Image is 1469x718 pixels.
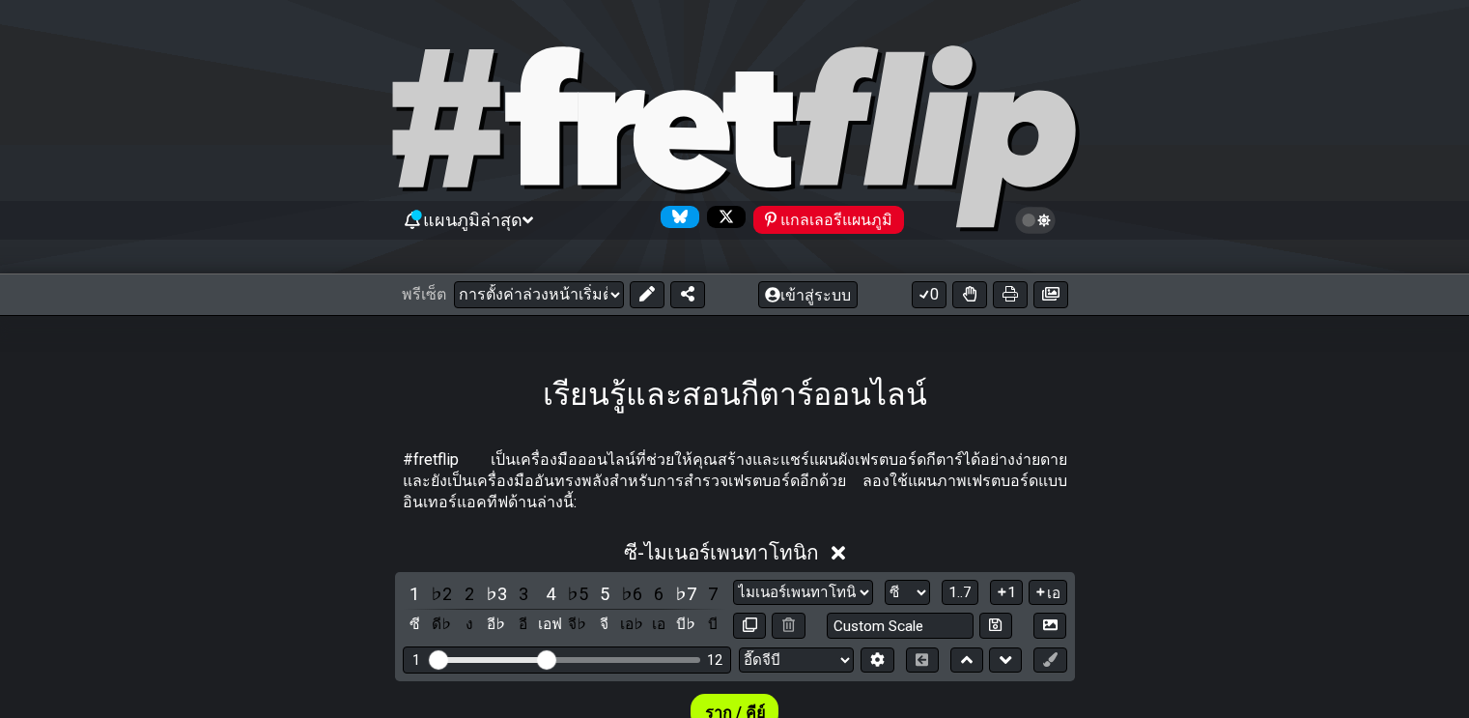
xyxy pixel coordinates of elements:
div: สลับระดับสเกล [484,581,509,607]
font: เข้าสู่ระบบ [780,286,851,304]
button: คลิกแก้ไขค่าที่ตั้งไว้ล่วงหน้าก่อนเพื่อเปิดใช้งานการแก้ไขเครื่องหมาย [1033,647,1066,674]
div: สลับระดับสเกล [700,581,725,607]
div: สลับคลาสระดับเสียง [700,612,725,638]
div: สลับระดับสเกล [538,581,563,607]
font: อี [519,616,527,633]
font: ♭2 [431,584,452,604]
a: ติดตาม #fretflip ได้ที่ X [699,206,746,234]
font: พรีเซ็ต [402,285,446,303]
div: สลับคลาสระดับเสียง [403,612,428,638]
div: สลับระดับสเกล [511,581,536,607]
button: แก้ไขค่าที่ตั้งไว้ล่วงหน้า [630,281,664,308]
select: มาตราส่วน [733,580,872,606]
button: เลื่อนลง [989,647,1022,674]
div: สลับคลาสระดับเสียง [430,612,455,638]
font: ซี [624,541,637,564]
div: สลับคลาสระดับเสียง [646,612,671,638]
button: ลบ [772,613,805,639]
div: สลับคลาสระดับเสียง [457,612,482,638]
font: ง [466,616,473,633]
button: เข้าสู่ระบบ [758,281,858,308]
font: แกลเลอรีแผนภูมิ [780,211,892,229]
font: บี [708,616,718,633]
font: แผนภูมิล่าสุด [423,210,523,230]
font: 2 [465,584,474,604]
button: 1..7 [942,580,978,606]
font: 3 [519,584,528,604]
font: ♭6 [621,584,642,604]
font: ซี [410,616,420,633]
font: เอ [1047,585,1060,602]
font: 4 [546,584,555,604]
div: สลับระดับสเกล [403,581,428,607]
div: สลับระดับสเกล [646,581,671,607]
div: สลับคลาสระดับเสียง [619,612,644,638]
div: สลับคลาสระดับเสียง [511,612,536,638]
div: สลับคลาสระดับเสียง [592,612,617,638]
font: 1 [412,652,420,669]
div: สลับระดับสเกล [457,581,482,607]
button: 1 [990,580,1023,606]
select: การปรับแต่ง [739,647,854,674]
font: 1..7 [948,584,972,601]
button: สลับความคล่องแคล่วสำหรับ fretkits ทั้งหมด [952,281,987,308]
a: #fretflip ที่ Pinterest [746,206,904,234]
button: เอ [1029,580,1066,606]
div: สลับคลาสระดับเสียง [673,612,698,638]
font: 1 [410,584,419,604]
font: 1 [1007,584,1016,601]
button: สร้างภาพ [1033,613,1066,639]
div: สลับคลาสระดับเสียง [484,612,509,638]
font: 12 [707,652,722,669]
font: - [637,541,644,564]
button: จัดเก็บมาตราส่วนที่ผู้ใช้กำหนด [979,613,1012,639]
font: เอ [652,616,665,633]
font: เอ♭ [620,616,643,633]
font: #fretflip เป็นเครื่องมือออนไลน์ที่ช่วยให้คุณสร้างและแชร์แผนผังเฟรตบอร์ดกีตาร์ได้อย่างง่ายดาย และย... [403,450,1067,512]
div: ช่วงเฟร็ตที่มองเห็นได้ [403,646,731,673]
font: อี♭ [487,616,505,633]
div: สลับระดับสเกล [619,581,644,607]
button: เลื่อนขึ้น [950,647,983,674]
button: 0 [912,281,946,308]
button: พิมพ์ [993,281,1028,308]
font: จี♭ [568,616,586,633]
font: จี [600,616,608,633]
font: 7 [708,584,718,604]
font: 5 [600,584,609,604]
button: สำเนา [733,613,766,639]
button: สลับมุมมองคอร์ดแนวนอน [906,647,939,674]
div: สลับระดับสเกล [673,581,698,607]
font: ดี♭ [432,616,451,633]
div: สลับคลาสระดับเสียง [538,612,563,638]
button: สร้างภาพ [1033,281,1068,308]
font: ไมเนอร์เพนทาโทนิก [644,541,819,564]
span: สลับธีมสว่าง/มืด [1025,212,1047,229]
a: ติดตาม #fretflip ที่ Bluesky [653,206,699,234]
button: แก้ไขการปรับแต่ง [861,647,893,674]
select: พรีเซ็ต [454,281,624,308]
font: 0 [930,285,939,303]
font: ♭5 [567,584,588,604]
div: สลับระดับสเกล [565,581,590,607]
font: ♭7 [675,584,696,604]
font: เอฟ [538,616,562,633]
font: ♭3 [486,584,507,604]
div: สลับคลาสระดับเสียง [565,612,590,638]
font: 6 [654,584,664,604]
select: โทนิค/ราก [885,580,930,606]
font: เรียนรู้และสอนกีตาร์ออนไลน์ [543,376,927,413]
font: บี♭ [676,616,695,633]
div: สลับระดับสเกล [592,581,617,607]
button: แชร์พรีเซ็ต [670,281,705,308]
div: สลับระดับสเกล [430,581,455,607]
